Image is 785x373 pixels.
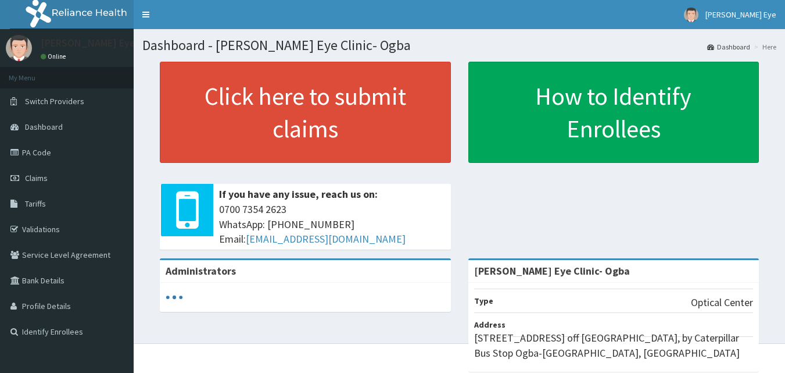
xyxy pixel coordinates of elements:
[219,187,378,201] b: If you have any issue, reach us on:
[142,38,776,53] h1: Dashboard - [PERSON_NAME] Eye Clinic- Ogba
[684,8,698,22] img: User Image
[25,122,63,132] span: Dashboard
[25,96,84,106] span: Switch Providers
[691,295,753,310] p: Optical Center
[166,264,236,278] b: Administrators
[25,198,46,209] span: Tariffs
[474,319,506,330] b: Address
[41,52,69,61] a: Online
[751,42,776,52] li: Here
[219,202,445,247] span: 0700 7354 2623 WhatsApp: [PHONE_NUMBER] Email:
[707,42,750,52] a: Dashboard
[474,331,754,360] p: [STREET_ADDRESS] off [GEOGRAPHIC_DATA], by Caterpillar Bus Stop Ogba-[GEOGRAPHIC_DATA], [GEOGRAPH...
[246,232,406,246] a: [EMAIL_ADDRESS][DOMAIN_NAME]
[41,38,135,48] p: [PERSON_NAME] Eye
[468,62,759,163] a: How to Identify Enrollees
[474,296,493,306] b: Type
[474,264,630,278] strong: [PERSON_NAME] Eye Clinic- Ogba
[6,35,32,61] img: User Image
[25,173,48,183] span: Claims
[160,62,451,163] a: Click here to submit claims
[705,9,776,20] span: [PERSON_NAME] Eye
[166,289,183,306] svg: audio-loading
